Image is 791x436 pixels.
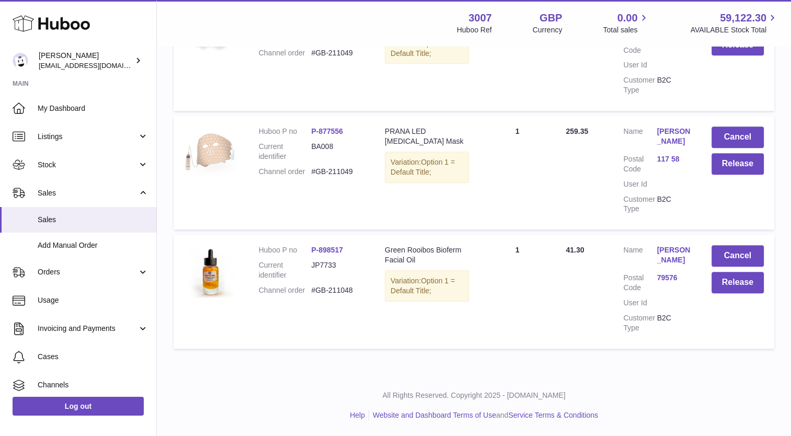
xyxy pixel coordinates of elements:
[369,410,598,420] li: and
[623,194,657,214] dt: Customer Type
[623,154,657,174] dt: Postal Code
[311,285,364,295] dd: #GB-211048
[311,142,364,162] dd: BA008
[38,267,137,277] span: Orders
[657,154,690,164] a: 117 58
[603,25,649,35] span: Total sales
[259,48,312,58] dt: Channel order
[540,11,562,25] strong: GBP
[311,246,343,254] a: P-898517
[38,324,137,334] span: Invoicing and Payments
[391,277,455,295] span: Option 1 = Default Title;
[38,352,148,362] span: Cases
[39,61,154,70] span: [EMAIL_ADDRESS][DOMAIN_NAME]
[391,158,455,176] span: Option 1 = Default Title;
[13,397,144,416] a: Log out
[38,188,137,198] span: Sales
[259,167,312,177] dt: Channel order
[479,235,556,348] td: 1
[39,51,133,71] div: [PERSON_NAME]
[712,245,764,267] button: Cancel
[165,391,783,400] p: All Rights Reserved. Copyright 2025 - [DOMAIN_NAME]
[623,245,657,268] dt: Name
[623,60,657,70] dt: User Id
[385,270,469,302] div: Variation:
[533,25,563,35] div: Currency
[38,104,148,113] span: My Dashboard
[657,75,690,95] dd: B2C
[468,11,492,25] strong: 3007
[479,116,556,230] td: 1
[712,127,764,148] button: Cancel
[657,245,690,265] a: [PERSON_NAME]
[385,245,469,265] div: Green Rooibos Bioferm Facial Oil
[385,127,469,146] div: PRANA LED [MEDICAL_DATA] Mask
[38,380,148,390] span: Channels
[13,53,28,68] img: bevmay@maysama.com
[657,273,690,283] a: 79576
[623,127,657,149] dt: Name
[38,295,148,305] span: Usage
[623,298,657,308] dt: User Id
[566,246,584,254] span: 41.30
[184,245,236,297] img: pic-2.jpg
[385,33,469,64] div: Variation:
[508,411,598,419] a: Service Terms & Conditions
[623,179,657,189] dt: User Id
[38,160,137,170] span: Stock
[259,245,312,255] dt: Huboo P no
[712,153,764,175] button: Release
[311,260,364,280] dd: JP7733
[623,75,657,95] dt: Customer Type
[385,152,469,183] div: Variation:
[566,127,588,135] span: 259.35
[657,194,690,214] dd: B2C
[623,273,657,293] dt: Postal Code
[259,142,312,162] dt: Current identifier
[690,25,778,35] span: AVAILABLE Stock Total
[38,132,137,142] span: Listings
[38,215,148,225] span: Sales
[712,272,764,293] button: Release
[720,11,766,25] span: 59,122.30
[457,25,492,35] div: Huboo Ref
[623,313,657,333] dt: Customer Type
[657,127,690,146] a: [PERSON_NAME]
[38,240,148,250] span: Add Manual Order
[373,411,496,419] a: Website and Dashboard Terms of Use
[259,127,312,136] dt: Huboo P no
[311,48,364,58] dd: #GB-211049
[184,127,236,179] img: 30071704385433.jpg
[259,260,312,280] dt: Current identifier
[391,39,455,58] span: Option 1 = Default Title;
[311,127,343,135] a: P-877556
[690,11,778,35] a: 59,122.30 AVAILABLE Stock Total
[657,313,690,333] dd: B2C
[350,411,365,419] a: Help
[617,11,638,25] span: 0.00
[603,11,649,35] a: 0.00 Total sales
[259,285,312,295] dt: Channel order
[311,167,364,177] dd: #GB-211049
